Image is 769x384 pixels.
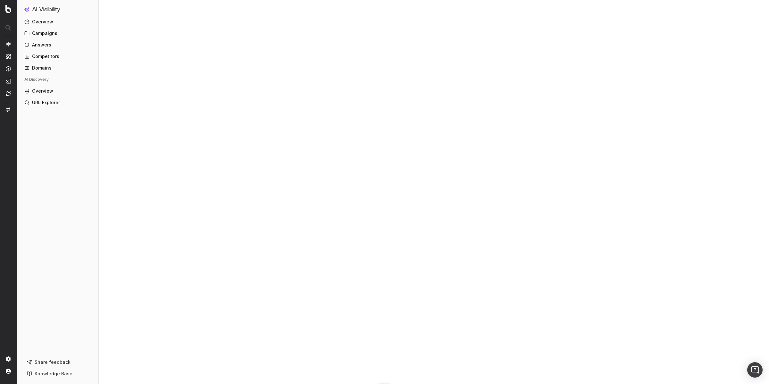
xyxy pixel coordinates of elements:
span: Overview [32,88,53,94]
img: My account [6,369,11,374]
div: Open Intercom Messenger [747,362,763,378]
div: AI Discovery [22,74,93,85]
span: Share feedback [35,359,70,365]
a: Domains [22,63,93,73]
a: Answers [22,40,93,50]
a: URL Explorer [22,97,93,108]
span: Campaigns [32,30,57,37]
img: Botify logo [5,5,11,13]
img: Activation [6,66,11,71]
a: Overview [22,17,93,27]
a: Overview [22,86,93,96]
span: URL Explorer [32,99,60,106]
a: Competitors [22,51,93,62]
button: AI Visibility [24,5,91,14]
img: Analytics [6,41,11,46]
h1: AI Visibility [32,6,60,13]
span: Knowledge Base [35,371,72,377]
a: Campaigns [22,28,93,38]
img: Setting [6,356,11,362]
a: Knowledge Base [24,369,91,379]
span: Overview [32,19,53,25]
img: Studio [6,79,11,84]
img: Intelligence [6,54,11,59]
span: Answers [32,42,51,48]
button: Share feedback [24,357,91,367]
span: Competitors [32,53,59,60]
img: Switch project [6,107,10,112]
span: Domains [32,65,52,71]
img: Assist [6,91,11,96]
